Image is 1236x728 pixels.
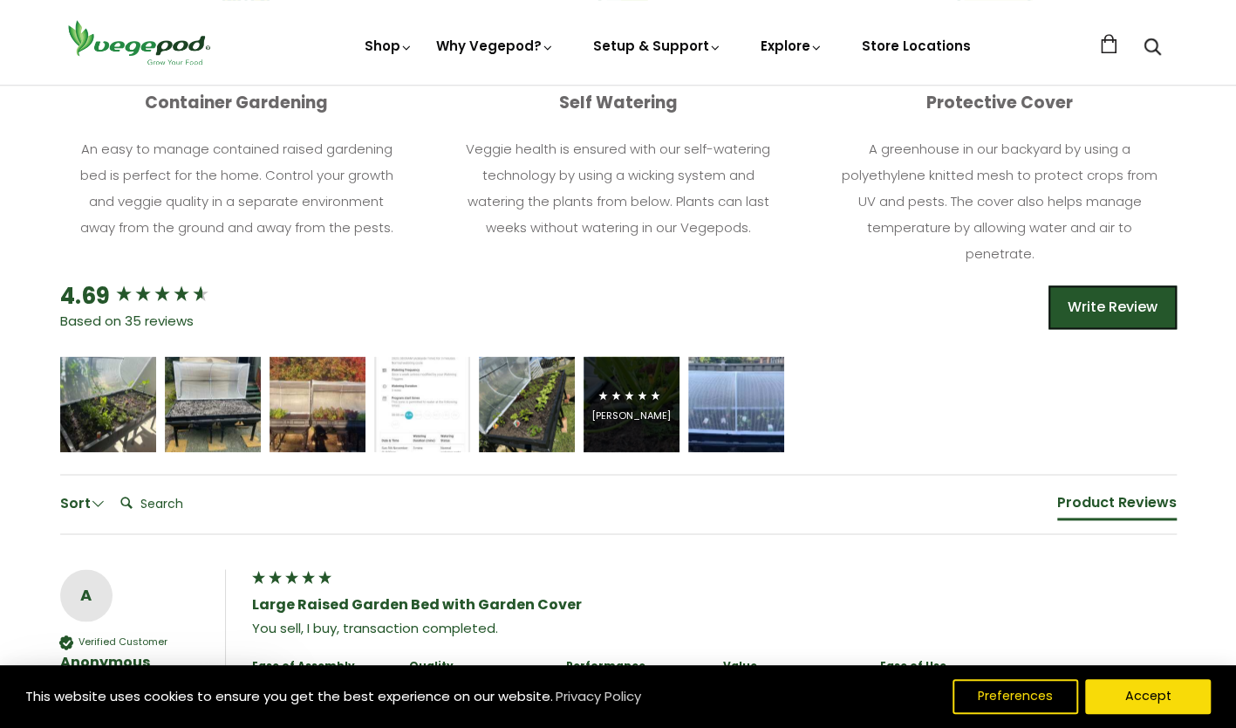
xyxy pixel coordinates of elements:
[270,356,365,452] img: Review Image - Large Raised Garden Bed with VegeCover 2m x 1m
[880,659,1020,674] div: Ease of Use
[479,356,575,452] img: Review Image - Large Raised Garden Bed with VegeCover 2m x 1m
[823,86,1176,120] p: Protective Cover
[1085,679,1211,714] button: Accept
[456,136,779,241] p: Veggie health is ensured with our self-watering technology by using a wicking system and watering...
[113,486,253,521] input: Search
[761,37,823,55] a: Explore
[250,569,333,591] div: 5 star rating
[1057,492,1177,528] div: Reviews Tabs
[60,17,217,67] img: Vegepod
[60,312,243,330] div: Based on 35 reviews
[60,356,156,452] img: Review Image - Large Raised Garden Bed with VegeCover 2m x 1m
[60,86,413,120] p: Container Gardening
[1057,493,1177,512] div: Product Reviews
[953,679,1078,714] button: Preferences
[593,37,722,55] a: Setup & Support
[723,659,863,674] div: Value
[252,619,1177,637] div: You sell, I buy, transaction completed.
[441,86,795,120] p: Self Watering
[688,356,784,452] img: Review Image - Large Raised Garden Bed with VegeCover 2m x 1m
[60,280,110,312] div: 4.69
[838,136,1161,267] p: A greenhouse in our backyard by using a polyethylene knitted mesh to protect crops from UV and pe...
[60,653,208,672] div: Anonymous
[60,280,243,312] div: Overall product rating out of 5: 4.69
[60,582,113,608] div: A
[114,284,210,308] div: 4.69 star rating
[165,356,261,452] img: Review Image - Large Raised Garden Bed with VegeCover 2m x 1m
[75,136,398,241] p: An easy to manage contained raised gardening bed is perfect for the home. Control your growth and...
[365,37,413,55] a: Shop
[862,37,971,55] a: Store Locations
[553,681,644,712] a: Privacy Policy (opens in a new tab)
[566,659,706,674] div: Performance
[436,37,555,55] a: Why Vegepod?
[252,595,1177,615] div: Large Raised Garden Bed with Garden Cover
[374,356,470,452] img: Review Image - Large Raised Garden Bed with VegeCover 2m x 1m
[1048,285,1177,329] div: Write Review
[60,494,105,513] div: Sort
[409,659,549,674] div: Quality
[252,659,392,674] div: Ease of Assembly
[1144,39,1161,58] a: Search
[591,409,671,422] div: [PERSON_NAME]
[25,687,553,705] span: This website uses cookies to ensure you get the best experience on our website.
[584,356,679,452] div: Review Image - Large Raised Garden Bed with VegeCover 2m x 1m[PERSON_NAME]
[597,386,662,407] div: 5 star rating
[79,635,167,649] div: Verified Customer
